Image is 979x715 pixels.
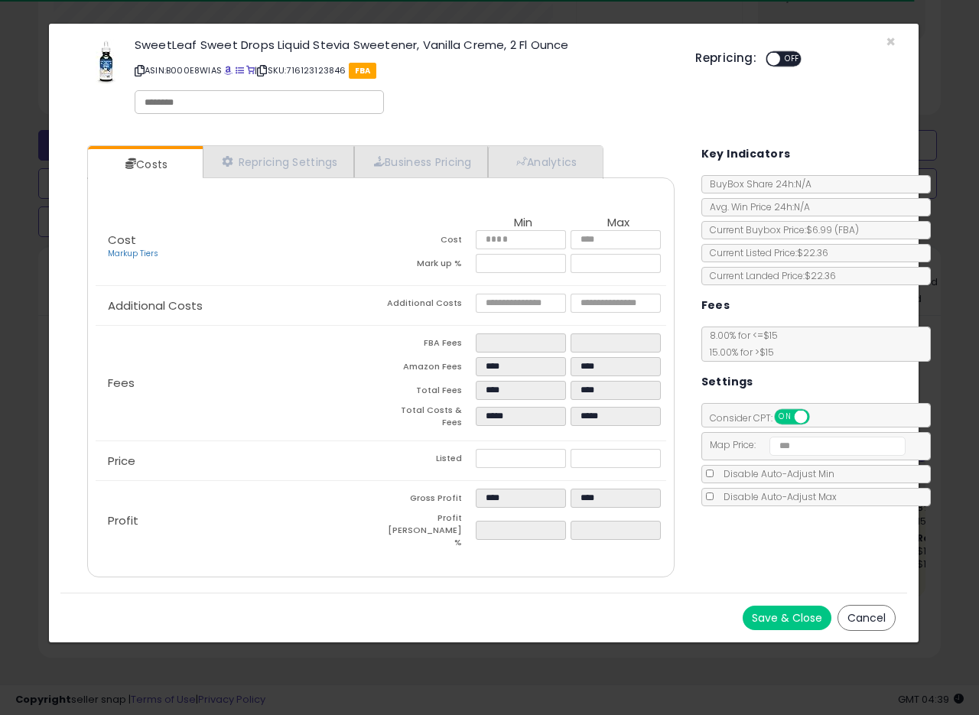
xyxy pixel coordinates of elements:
[702,269,836,282] span: Current Landed Price: $22.36
[108,248,158,259] a: Markup Tiers
[96,455,381,467] p: Price
[702,411,830,424] span: Consider CPT:
[88,149,201,180] a: Costs
[807,411,831,424] span: OFF
[571,216,665,230] th: Max
[135,39,672,50] h3: SweetLeaf Sweet Drops Liquid Stevia Sweetener, Vanilla Creme, 2 Fl Ounce
[702,200,810,213] span: Avg. Win Price 24h: N/A
[695,52,756,64] h5: Repricing:
[381,294,476,317] td: Additional Costs
[354,146,488,177] a: Business Pricing
[702,329,778,359] span: 8.00 % for <= $15
[701,145,791,164] h5: Key Indicators
[236,64,244,76] a: All offer listings
[381,512,476,553] td: Profit [PERSON_NAME] %
[381,489,476,512] td: Gross Profit
[838,605,896,631] button: Cancel
[702,223,859,236] span: Current Buybox Price:
[716,490,837,503] span: Disable Auto-Adjust Max
[834,223,859,236] span: ( FBA )
[203,146,354,177] a: Repricing Settings
[349,63,377,79] span: FBA
[96,300,381,312] p: Additional Costs
[702,346,774,359] span: 15.00 % for > $15
[135,58,672,83] p: ASIN: B000E8WIAS | SKU: 716123123846
[381,357,476,381] td: Amazon Fees
[381,254,476,278] td: Mark up %
[716,467,834,480] span: Disable Auto-Adjust Min
[702,177,811,190] span: BuyBox Share 24h: N/A
[702,438,906,451] span: Map Price:
[96,377,381,389] p: Fees
[96,234,381,260] p: Cost
[476,216,571,230] th: Min
[806,223,859,236] span: $6.99
[246,64,255,76] a: Your listing only
[381,230,476,254] td: Cost
[224,64,233,76] a: BuyBox page
[886,31,896,53] span: ×
[381,405,476,433] td: Total Costs & Fees
[743,606,831,630] button: Save & Close
[780,53,805,66] span: OFF
[96,515,381,527] p: Profit
[83,39,129,85] img: 31Q1ePkWySL._SL60_.jpg
[702,246,828,259] span: Current Listed Price: $22.36
[381,333,476,357] td: FBA Fees
[701,296,730,315] h5: Fees
[381,381,476,405] td: Total Fees
[488,146,601,177] a: Analytics
[701,372,753,392] h5: Settings
[776,411,795,424] span: ON
[381,449,476,473] td: Listed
